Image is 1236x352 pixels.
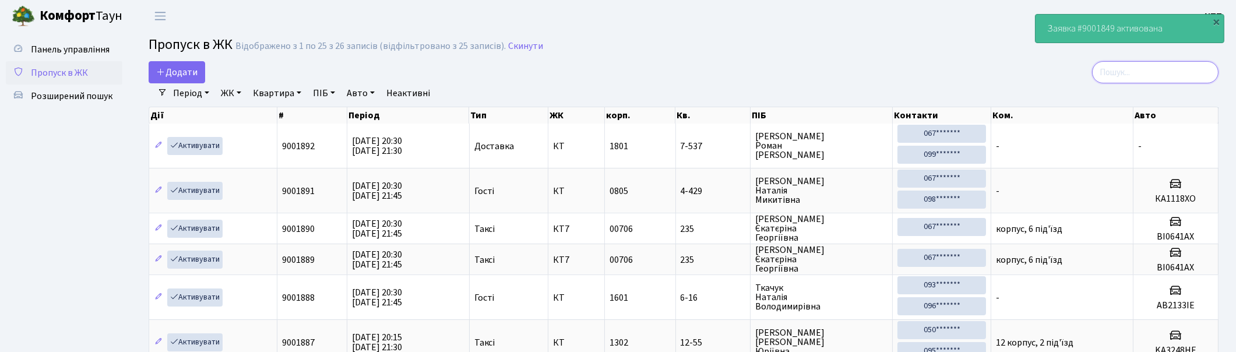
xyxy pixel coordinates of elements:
span: Ткачук Наталія Володимирівна [755,283,888,311]
a: Квартира [248,83,306,103]
a: Активувати [167,182,223,200]
th: ЖК [548,107,605,124]
span: Гості [474,293,495,302]
th: ПІБ [751,107,893,124]
a: ПІБ [308,83,340,103]
a: Панель управління [6,38,122,61]
span: КТ [553,338,600,347]
span: КТ7 [553,224,600,234]
a: Авто [342,83,379,103]
a: Період [168,83,214,103]
span: Пропуск в ЖК [149,34,233,55]
span: 12 корпус, 2 під'їзд [996,336,1073,349]
span: 12-55 [681,338,746,347]
h5: BI0641AX [1138,231,1213,242]
span: [DATE] 20:30 [DATE] 21:30 [352,135,402,157]
span: корпус, 6 під'їзд [996,223,1062,235]
span: [PERSON_NAME] Наталія Микитівна [755,177,888,205]
span: Додати [156,66,198,79]
th: Дії [149,107,277,124]
th: Кв. [675,107,751,124]
span: - [1138,140,1142,153]
th: Авто [1133,107,1219,124]
span: Гості [474,186,495,196]
a: ЖК [216,83,246,103]
span: - [996,291,999,304]
h5: КА1118ХО [1138,193,1213,205]
span: 1302 [610,336,628,349]
a: КПП [1205,9,1222,23]
span: Таун [40,6,122,26]
span: Таксі [474,224,495,234]
span: 1801 [610,140,628,153]
a: Додати [149,61,205,83]
span: 7-537 [681,142,746,151]
span: КТ7 [553,255,600,265]
span: 9001888 [282,291,315,304]
span: корпус, 6 під'їзд [996,254,1062,266]
th: Тип [469,107,548,124]
div: × [1211,16,1223,27]
span: [PERSON_NAME] Єкатєріна Георгіївна [755,245,888,273]
span: КТ [553,142,600,151]
h5: BI0641AX [1138,262,1213,273]
span: [DATE] 20:30 [DATE] 21:45 [352,248,402,271]
a: Активувати [167,333,223,351]
span: [PERSON_NAME] Роман [PERSON_NAME] [755,132,888,160]
span: [DATE] 20:30 [DATE] 21:45 [352,179,402,202]
span: Доставка [474,142,515,151]
a: Розширений пошук [6,85,122,108]
div: Заявка #9001849 активована [1036,15,1224,43]
th: Ком. [991,107,1133,124]
a: Пропуск в ЖК [6,61,122,85]
img: logo.png [12,5,35,28]
a: Активувати [167,288,223,307]
a: Активувати [167,137,223,155]
h5: АВ2133IE [1138,300,1213,311]
span: Панель управління [31,43,110,56]
span: Розширений пошук [31,90,112,103]
span: [DATE] 20:30 [DATE] 21:45 [352,286,402,309]
span: [DATE] 20:30 [DATE] 21:45 [352,217,402,240]
span: 00706 [610,254,633,266]
span: 235 [681,224,746,234]
span: 0805 [610,185,628,198]
span: КТ [553,293,600,302]
span: 9001889 [282,254,315,266]
span: 4-429 [681,186,746,196]
th: корп. [605,107,675,124]
span: - [996,140,999,153]
span: 1601 [610,291,628,304]
b: КПП [1205,10,1222,23]
th: # [277,107,347,124]
span: Таксі [474,338,495,347]
div: Відображено з 1 по 25 з 26 записів (відфільтровано з 25 записів). [235,41,506,52]
span: 6-16 [681,293,746,302]
span: 9001891 [282,185,315,198]
a: Активувати [167,220,223,238]
input: Пошук... [1092,61,1219,83]
span: Пропуск в ЖК [31,66,88,79]
span: КТ [553,186,600,196]
span: 9001887 [282,336,315,349]
a: Активувати [167,251,223,269]
a: Неактивні [382,83,435,103]
span: 9001892 [282,140,315,153]
span: 235 [681,255,746,265]
span: Таксі [474,255,495,265]
span: 00706 [610,223,633,235]
span: - [996,185,999,198]
th: Контакти [893,107,991,124]
button: Переключити навігацію [146,6,175,26]
a: Скинути [508,41,543,52]
span: [PERSON_NAME] Єкатєріна Георгіївна [755,214,888,242]
span: 9001890 [282,223,315,235]
b: Комфорт [40,6,96,25]
th: Період [347,107,470,124]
